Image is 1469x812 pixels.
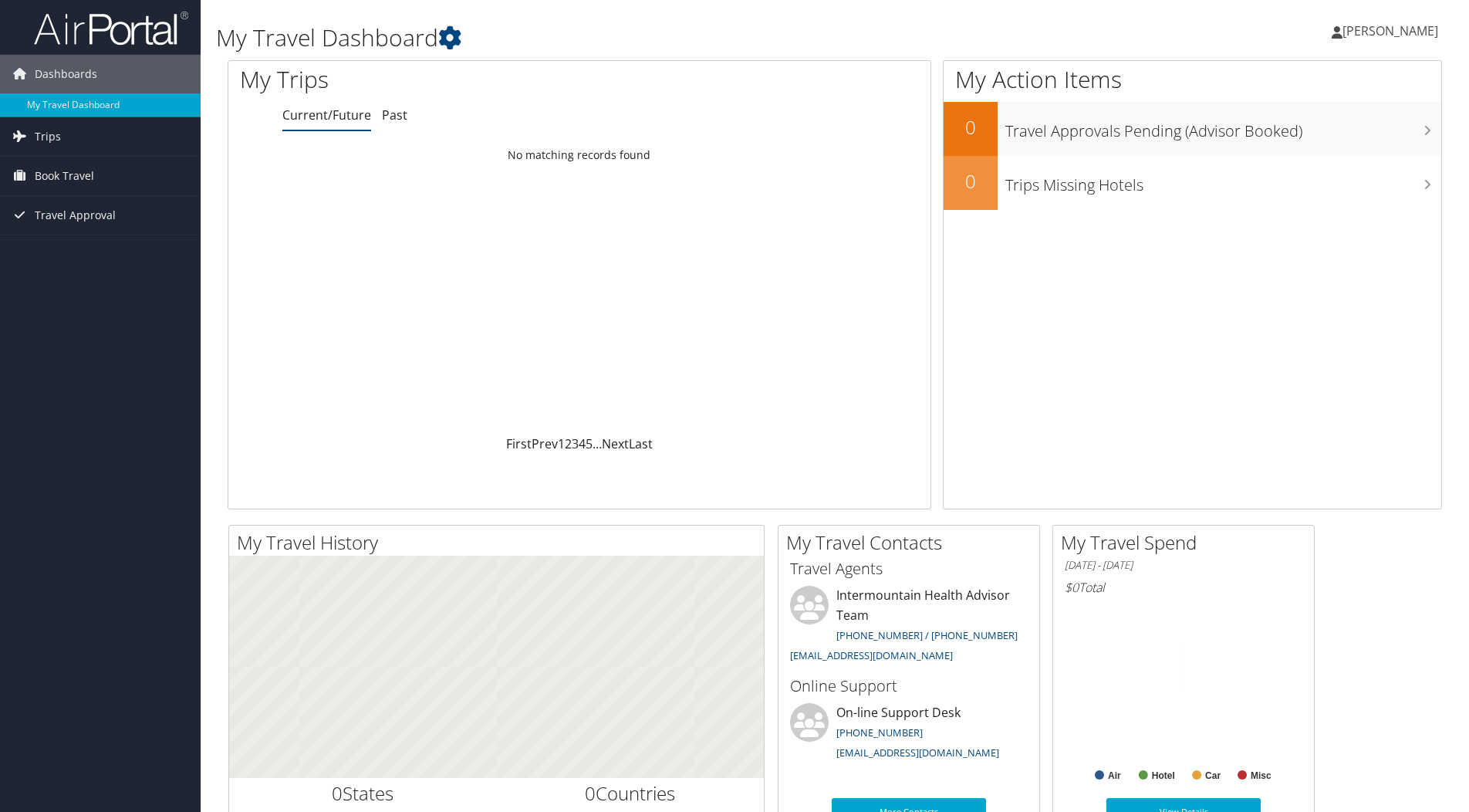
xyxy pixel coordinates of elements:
h2: 0 [944,114,998,140]
text: Hotel [1152,770,1175,781]
h1: My Trips [240,63,626,96]
span: Dashboards [35,55,97,93]
span: Travel Approval [35,196,116,235]
h2: My Travel History [237,529,764,556]
a: Prev [532,435,558,452]
a: 2 [565,435,572,452]
a: First [506,435,532,452]
li: Intermountain Health Advisor Team [782,586,1035,668]
h6: Total [1065,579,1302,596]
img: airportal-logo.png [34,10,188,46]
h3: Travel Agents [790,558,1028,580]
span: [PERSON_NAME] [1342,22,1438,39]
a: Past [382,107,407,123]
h3: Travel Approvals Pending (Advisor Booked) [1005,113,1441,142]
a: [EMAIL_ADDRESS][DOMAIN_NAME] [790,648,953,662]
a: 0Travel Approvals Pending (Advisor Booked) [944,102,1441,156]
span: $0 [1065,579,1079,596]
text: Air [1108,770,1121,781]
li: On-line Support Desk [782,703,1035,766]
a: [PHONE_NUMBER] [836,726,923,739]
span: 0 [585,780,596,806]
a: 1 [558,435,565,452]
a: [PERSON_NAME] [1332,8,1454,54]
h2: My Travel Spend [1061,529,1314,556]
h2: States [241,780,485,807]
td: No matching records found [228,141,930,169]
span: Trips [35,117,61,156]
h2: Countries [508,780,753,807]
h2: 0 [944,168,998,195]
a: [EMAIL_ADDRESS][DOMAIN_NAME] [836,746,999,760]
a: 4 [579,435,586,452]
a: 0Trips Missing Hotels [944,156,1441,210]
h3: Online Support [790,675,1028,697]
span: … [593,435,602,452]
a: 5 [586,435,593,452]
text: Misc [1251,770,1271,781]
a: Last [629,435,653,452]
h1: My Travel Dashboard [216,22,1041,54]
text: Car [1205,770,1221,781]
a: 3 [572,435,579,452]
span: 0 [332,780,343,806]
span: Book Travel [35,157,94,195]
h1: My Action Items [944,63,1441,96]
a: Current/Future [282,107,371,123]
h6: [DATE] - [DATE] [1065,558,1302,573]
h3: Trips Missing Hotels [1005,167,1441,196]
a: Next [602,435,629,452]
a: [PHONE_NUMBER] / [PHONE_NUMBER] [836,628,1018,642]
h2: My Travel Contacts [786,529,1039,556]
